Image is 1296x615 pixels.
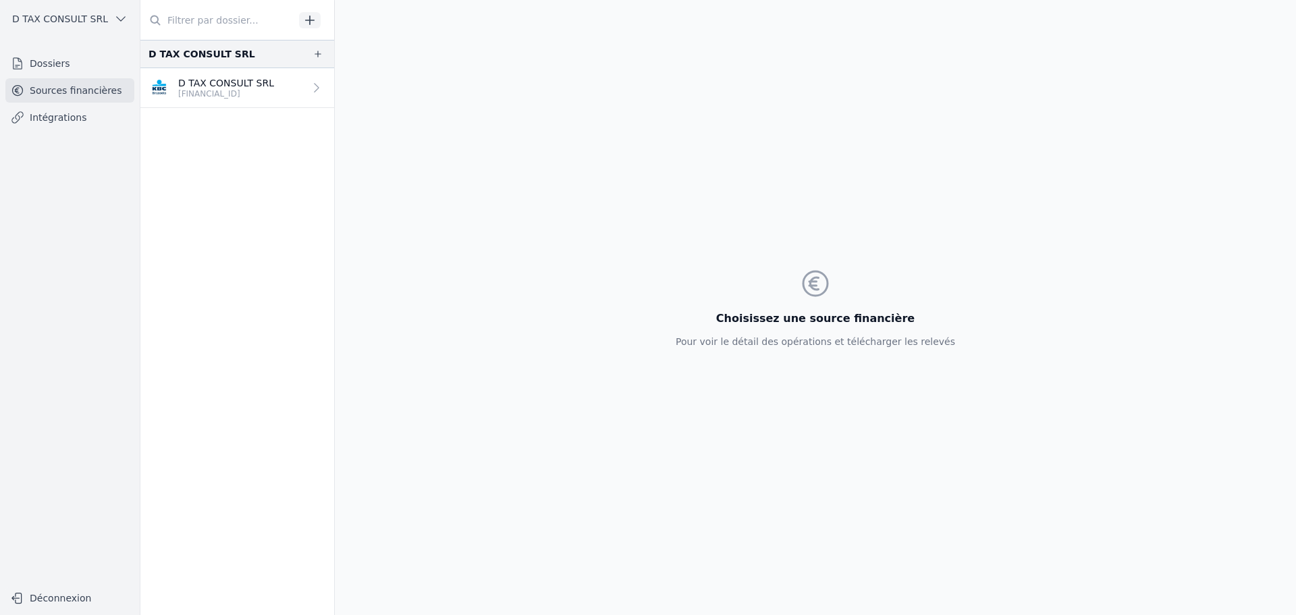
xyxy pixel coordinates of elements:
[178,76,274,90] p: D TAX CONSULT SRL
[178,88,274,99] p: [FINANCIAL_ID]
[140,68,334,108] a: D TAX CONSULT SRL [FINANCIAL_ID]
[148,77,170,99] img: KBC_BRUSSELS_KREDBEBB.png
[5,78,134,103] a: Sources financières
[5,105,134,130] a: Intégrations
[12,12,108,26] span: D TAX CONSULT SRL
[5,51,134,76] a: Dossiers
[5,8,134,30] button: D TAX CONSULT SRL
[676,335,955,348] p: Pour voir le détail des opérations et télécharger les relevés
[148,46,255,62] div: D TAX CONSULT SRL
[676,311,955,327] h3: Choisissez une source financière
[5,587,134,609] button: Déconnexion
[140,8,294,32] input: Filtrer par dossier...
